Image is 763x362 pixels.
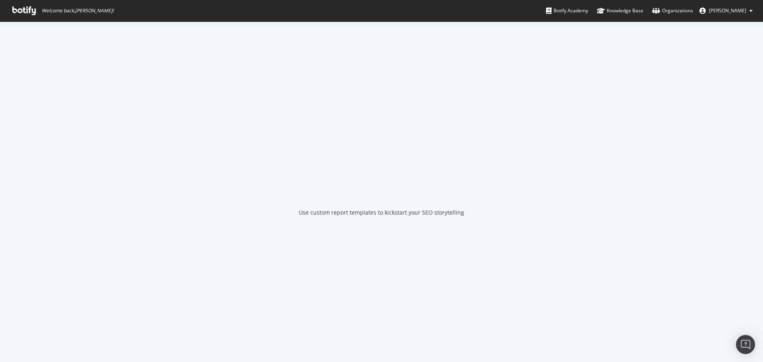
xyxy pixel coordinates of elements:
[42,8,114,14] span: Welcome back, [PERSON_NAME] !
[709,7,746,14] span: Antonin Anger
[299,209,464,217] div: Use custom report templates to kickstart your SEO storytelling
[353,167,410,196] div: animation
[546,7,588,15] div: Botify Academy
[597,7,643,15] div: Knowledge Base
[693,4,759,17] button: [PERSON_NAME]
[652,7,693,15] div: Organizations
[736,335,755,354] div: Open Intercom Messenger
